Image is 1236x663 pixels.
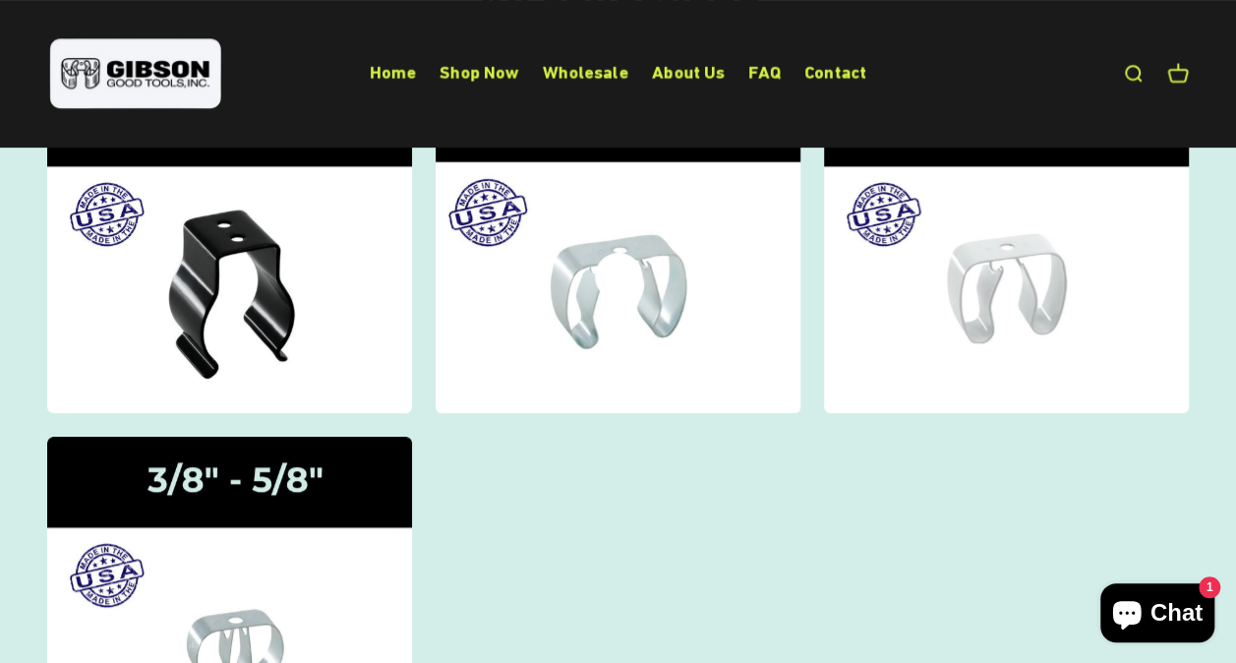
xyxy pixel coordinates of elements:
a: Gripper Clips | 1" - 1 3/8" [436,76,800,413]
a: Home [370,62,416,83]
a: FAQ [748,62,781,83]
img: Gripper Clips | 1" - 1 3/8" [425,66,811,423]
img: Gibson gripper clips one and a half inch to two and a half inches [47,76,412,413]
img: Gripper Clips | 3/4" - 1 1/8" [824,76,1189,413]
inbox-online-store-chat: Shopify online store chat [1094,583,1220,647]
a: Shop Now [440,62,519,83]
a: About Us [652,62,725,83]
a: Contact [804,62,866,83]
a: Wholesale [543,62,628,83]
